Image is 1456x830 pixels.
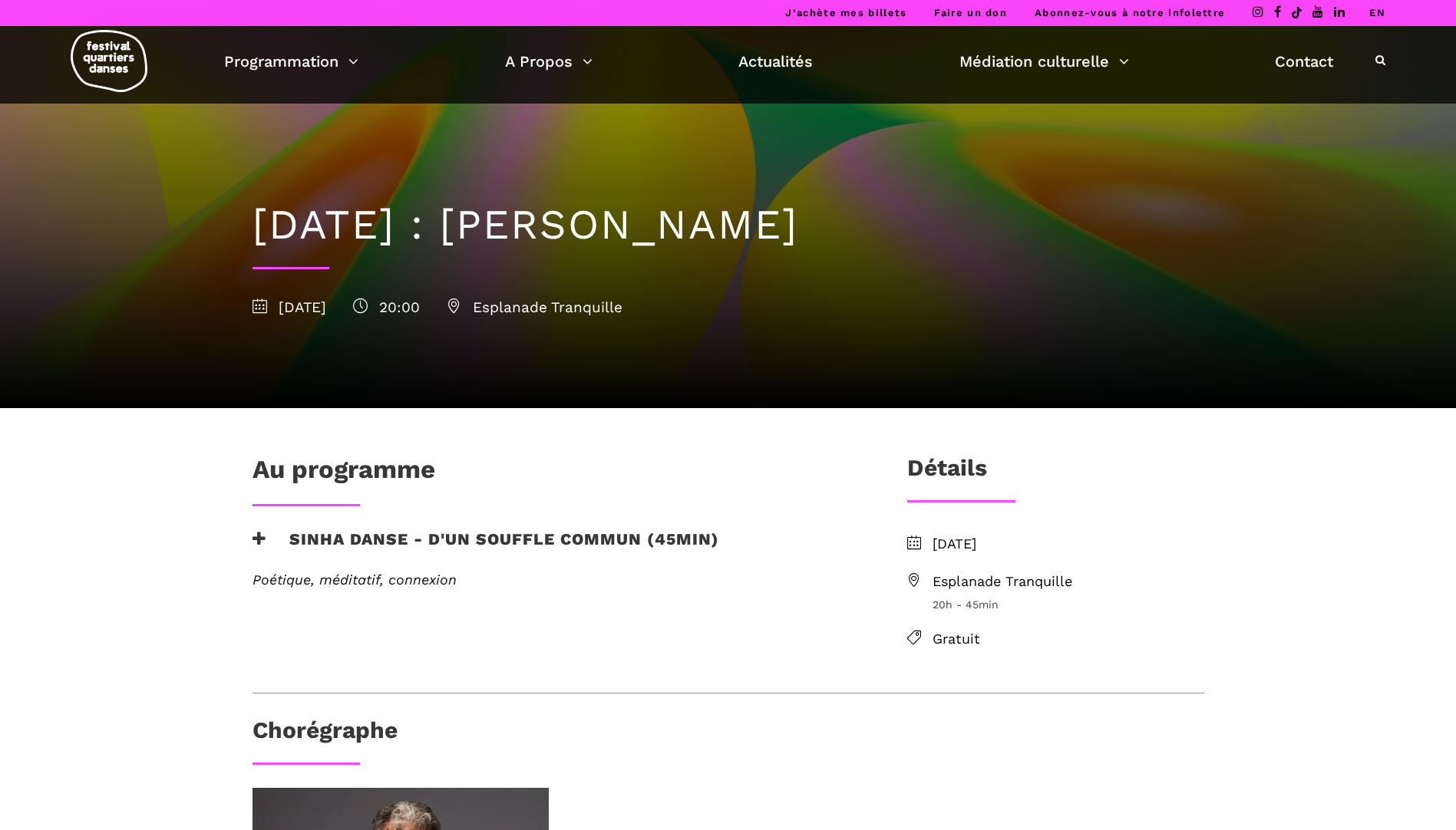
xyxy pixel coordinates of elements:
a: Médiation culturelle [959,48,1129,74]
span: Esplanade Tranquille [447,298,622,316]
span: 20h - 45min [933,596,1204,613]
a: J’achète mes billets [785,7,906,18]
a: EN [1369,7,1385,18]
span: Esplanade Tranquille [933,571,1204,593]
span: [DATE] [253,298,326,316]
img: logo-fqd-med [71,30,147,92]
h3: Détails [907,454,987,492]
a: Programmation [224,48,358,74]
span: 20:00 [353,298,420,316]
em: Poétique, méditatif, connexion [253,571,457,588]
h3: Sinha Danse - D'un souffle commun (45min) [253,529,719,568]
h3: Chorégraphe [253,716,398,755]
a: Abonnez-vous à notre infolettre [1035,7,1225,18]
h1: Au programme [253,454,435,492]
a: Faire un don [934,7,1007,18]
a: A Propos [505,48,593,74]
a: Actualités [738,48,813,74]
span: [DATE] [933,533,1204,555]
h1: [DATE] : [PERSON_NAME] [253,200,1204,250]
a: Contact [1275,48,1333,74]
span: Gratuit [933,628,1204,650]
